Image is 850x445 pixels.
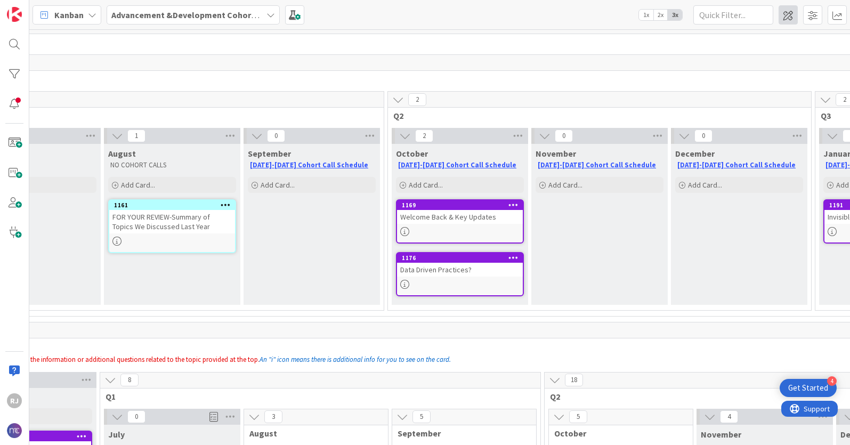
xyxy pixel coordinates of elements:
[720,410,738,423] span: 4
[396,199,524,244] a: 1169Welcome Back & Key Updates
[675,148,715,159] span: December
[402,201,523,209] div: 1169
[827,376,837,386] div: 4
[121,180,155,190] span: Add Card...
[396,148,428,159] span: October
[106,391,527,402] span: Q1
[114,201,235,209] div: 1161
[536,148,576,159] span: November
[402,254,523,262] div: 1176
[120,374,139,386] span: 8
[538,160,656,169] a: [DATE]-[DATE] Cohort Call Schedule
[7,393,22,408] div: RJ
[393,110,798,121] span: Q2
[249,428,375,439] span: August
[261,180,295,190] span: Add Card...
[639,10,653,20] span: 1x
[397,200,523,224] div: 1169Welcome Back & Key Updates
[565,374,583,386] span: 18
[653,10,668,20] span: 2x
[408,93,426,106] span: 2
[260,355,451,364] em: An "i" icon means there is additional info for you to see on the card.
[248,148,291,159] span: September
[415,130,433,142] span: 2
[409,180,443,190] span: Add Card...
[397,210,523,224] div: Welcome Back & Key Updates
[397,263,523,277] div: Data Driven Practices?
[110,161,234,169] p: NO COHORT CALLS
[780,379,837,397] div: Open Get Started checklist, remaining modules: 4
[397,200,523,210] div: 1169
[108,148,136,159] span: August
[397,253,523,277] div: 1176Data Driven Practices?
[267,130,285,142] span: 0
[54,9,84,21] span: Kanban
[109,200,235,233] div: 1161FOR YOUR REVIEW-Summary of Topics We Discussed Last Year
[7,423,22,438] img: avatar
[701,429,741,440] span: November
[396,252,524,296] a: 1176Data Driven Practices?
[677,160,796,169] a: [DATE]-[DATE] Cohort Call Schedule
[554,428,679,439] span: October
[569,410,587,423] span: 5
[548,180,582,190] span: Add Card...
[111,10,276,20] b: Advancement &Development Cohort Calls
[688,180,722,190] span: Add Card...
[7,7,22,22] img: Visit kanbanzone.com
[264,410,282,423] span: 3
[127,130,145,142] span: 1
[109,200,235,210] div: 1161
[397,253,523,263] div: 1176
[694,130,713,142] span: 0
[398,428,523,439] span: September
[22,2,48,14] span: Support
[108,199,236,253] a: 1161FOR YOUR REVIEW-Summary of Topics We Discussed Last Year
[668,10,682,20] span: 3x
[398,160,516,169] a: [DATE]-[DATE] Cohort Call Schedule
[412,410,431,423] span: 5
[109,210,235,233] div: FOR YOUR REVIEW-Summary of Topics We Discussed Last Year
[788,383,828,393] div: Get Started
[693,5,773,25] input: Quick Filter...
[250,160,368,169] a: [DATE]-[DATE] Cohort Call Schedule
[108,429,125,440] span: July
[555,130,573,142] span: 0
[127,410,145,423] span: 0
